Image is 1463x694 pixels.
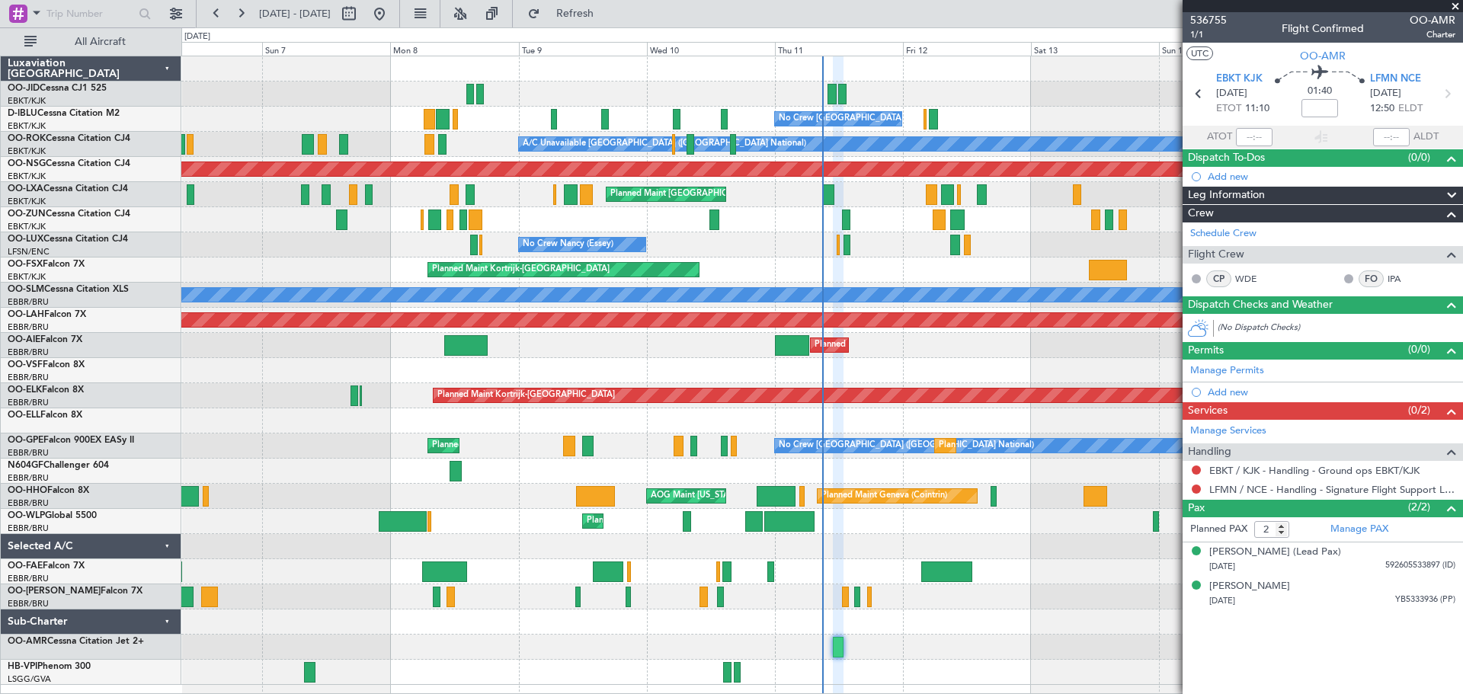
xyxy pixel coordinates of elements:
button: UTC [1186,46,1213,60]
div: No Crew [GEOGRAPHIC_DATA] ([GEOGRAPHIC_DATA] National) [779,107,1034,130]
a: EBBR/BRU [8,447,49,459]
div: Flight Confirmed [1282,21,1364,37]
span: [DATE] [1216,86,1247,101]
span: EBKT KJK [1216,72,1263,87]
div: Planned Maint [GEOGRAPHIC_DATA] ([GEOGRAPHIC_DATA] National) [432,434,708,457]
a: OO-VSFFalcon 8X [8,360,85,369]
a: EBBR/BRU [8,598,49,609]
div: CP [1206,270,1231,287]
a: EBKT/KJK [8,120,46,132]
span: [DATE] [1370,86,1401,101]
a: EBKT/KJK [8,171,46,182]
span: 12:50 [1370,101,1394,117]
a: HB-VPIPhenom 300 [8,662,91,671]
a: OO-NSGCessna Citation CJ4 [8,159,130,168]
input: Trip Number [46,2,134,25]
span: D-IBLU [8,109,37,118]
div: No Crew [GEOGRAPHIC_DATA] ([GEOGRAPHIC_DATA] National) [779,434,1034,457]
span: OO-ELL [8,411,40,420]
span: OO-FAE [8,561,43,571]
span: 11:10 [1245,101,1269,117]
div: Add new [1208,385,1455,398]
a: Manage PAX [1330,522,1388,537]
span: OO-WLP [8,511,45,520]
a: EBKT/KJK [8,95,46,107]
a: OO-WLPGlobal 5500 [8,511,97,520]
a: Schedule Crew [1190,226,1257,241]
div: Tue 9 [519,42,647,56]
span: Handling [1188,443,1231,461]
span: All Aircraft [40,37,161,47]
a: LSGG/GVA [8,673,51,685]
span: Permits [1188,342,1224,360]
a: LFSN/ENC [8,246,50,257]
span: OO-GPE [8,436,43,445]
span: ETOT [1216,101,1241,117]
span: (2/2) [1408,499,1430,515]
label: Planned PAX [1190,522,1247,537]
button: All Aircraft [17,30,165,54]
div: Sun 14 [1159,42,1287,56]
span: OO-JID [8,84,40,93]
span: OO-FSX [8,260,43,269]
div: Planned Maint [GEOGRAPHIC_DATA] ([GEOGRAPHIC_DATA] National) [939,434,1215,457]
a: OO-LUXCessna Citation CJ4 [8,235,128,244]
a: EBKT/KJK [8,146,46,157]
span: Crew [1188,205,1214,222]
div: Planned Maint Kortrijk-[GEOGRAPHIC_DATA] [437,384,615,407]
span: ALDT [1413,130,1439,145]
span: OO-AIE [8,335,40,344]
div: Planned Maint [GEOGRAPHIC_DATA] ([GEOGRAPHIC_DATA]) [815,334,1055,357]
span: 1/1 [1190,28,1227,41]
a: EBKT / KJK - Handling - Ground ops EBKT/KJK [1209,464,1420,477]
a: OO-SLMCessna Citation XLS [8,285,129,294]
span: 592605533897 (ID) [1385,559,1455,572]
div: Planned Maint Geneva (Cointrin) [821,485,947,507]
div: Add new [1208,170,1455,183]
div: Mon 8 [390,42,518,56]
span: Pax [1188,500,1205,517]
span: 536755 [1190,12,1227,28]
span: Services [1188,402,1228,420]
div: Sat 6 [134,42,262,56]
div: Planned Maint Liege [587,510,666,532]
a: OO-AMRCessna Citation Jet 2+ [8,637,144,646]
span: OO-ROK [8,134,46,143]
a: EBBR/BRU [8,397,49,408]
span: N604GF [8,461,43,470]
button: Refresh [520,2,612,26]
a: OO-HHOFalcon 8X [8,486,89,495]
span: Dispatch Checks and Weather [1188,296,1333,314]
a: EBBR/BRU [8,497,49,509]
div: [DATE] [184,30,210,43]
a: OO-FSXFalcon 7X [8,260,85,269]
span: YB5333936 (PP) [1395,593,1455,606]
span: OO-LAH [8,310,44,319]
span: LFMN NCE [1370,72,1421,87]
a: EBBR/BRU [8,573,49,584]
a: OO-ROKCessna Citation CJ4 [8,134,130,143]
span: Dispatch To-Dos [1188,149,1265,167]
span: OO-LXA [8,184,43,193]
span: Leg Information [1188,187,1265,204]
a: EBBR/BRU [8,523,49,534]
span: HB-VPI [8,662,37,671]
a: OO-LXACessna Citation CJ4 [8,184,128,193]
span: 01:40 [1308,84,1332,99]
span: [DATE] [1209,595,1235,606]
span: OO-HHO [8,486,47,495]
a: EBBR/BRU [8,347,49,358]
div: Sat 13 [1031,42,1159,56]
span: OO-AMR [8,637,47,646]
div: Planned Maint Kortrijk-[GEOGRAPHIC_DATA] [432,258,610,281]
span: OO-AMR [1410,12,1455,28]
div: [PERSON_NAME] (Lead Pax) [1209,545,1341,560]
a: EBKT/KJK [8,196,46,207]
a: OO-LAHFalcon 7X [8,310,86,319]
span: OO-ZUN [8,209,46,219]
a: EBKT/KJK [8,271,46,283]
div: Fri 12 [903,42,1031,56]
span: OO-NSG [8,159,46,168]
a: EBBR/BRU [8,372,49,383]
span: ELDT [1398,101,1423,117]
